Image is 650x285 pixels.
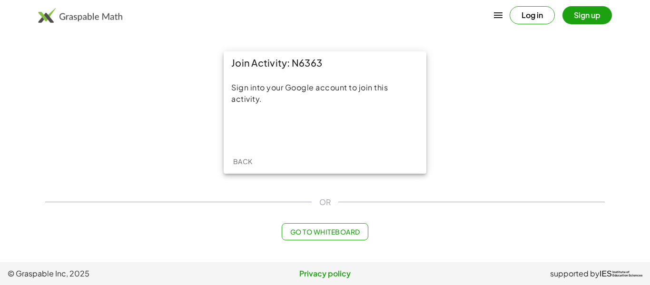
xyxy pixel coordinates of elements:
[600,269,612,278] span: IES
[227,153,258,170] button: Back
[612,271,642,277] span: Institute of Education Sciences
[510,6,555,24] button: Log in
[8,268,219,279] span: © Graspable Inc, 2025
[231,82,419,105] div: Sign into your Google account to join this activity.
[233,157,252,166] span: Back
[273,119,377,140] iframe: Sign in with Google Button
[600,268,642,279] a: IESInstitute ofEducation Sciences
[550,268,600,279] span: supported by
[219,268,431,279] a: Privacy policy
[319,197,331,208] span: OR
[282,223,368,240] button: Go to Whiteboard
[290,227,360,236] span: Go to Whiteboard
[562,6,612,24] button: Sign up
[224,51,426,74] div: Join Activity: N6363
